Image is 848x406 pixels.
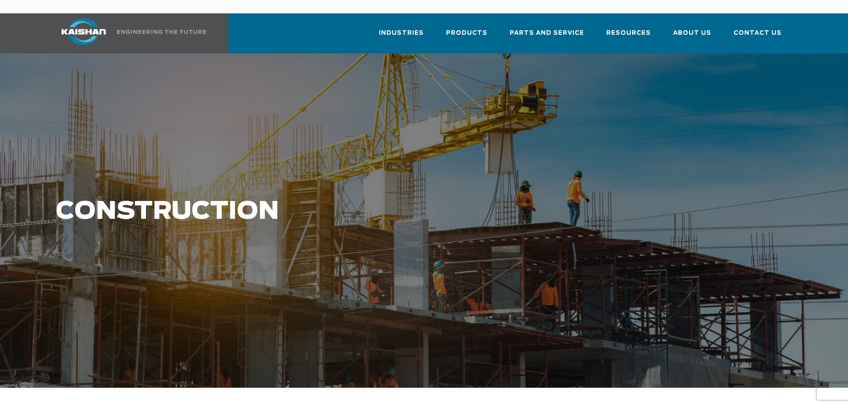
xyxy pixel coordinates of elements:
img: kaishan logo [50,18,117,45]
a: Industries [379,21,424,52]
span: Products [446,28,487,38]
a: Kaishan USA [50,13,208,53]
h1: Construction [56,198,668,226]
a: Contact Us [734,21,782,52]
a: Resources [606,21,651,52]
img: Engineering the future [117,30,206,34]
span: Parts and Service [510,28,584,38]
a: Parts and Service [510,21,584,52]
a: Products [446,21,487,52]
span: About Us [673,28,711,38]
span: Contact Us [734,28,782,38]
span: Industries [379,28,424,38]
span: Resources [606,28,651,38]
a: About Us [673,21,711,52]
